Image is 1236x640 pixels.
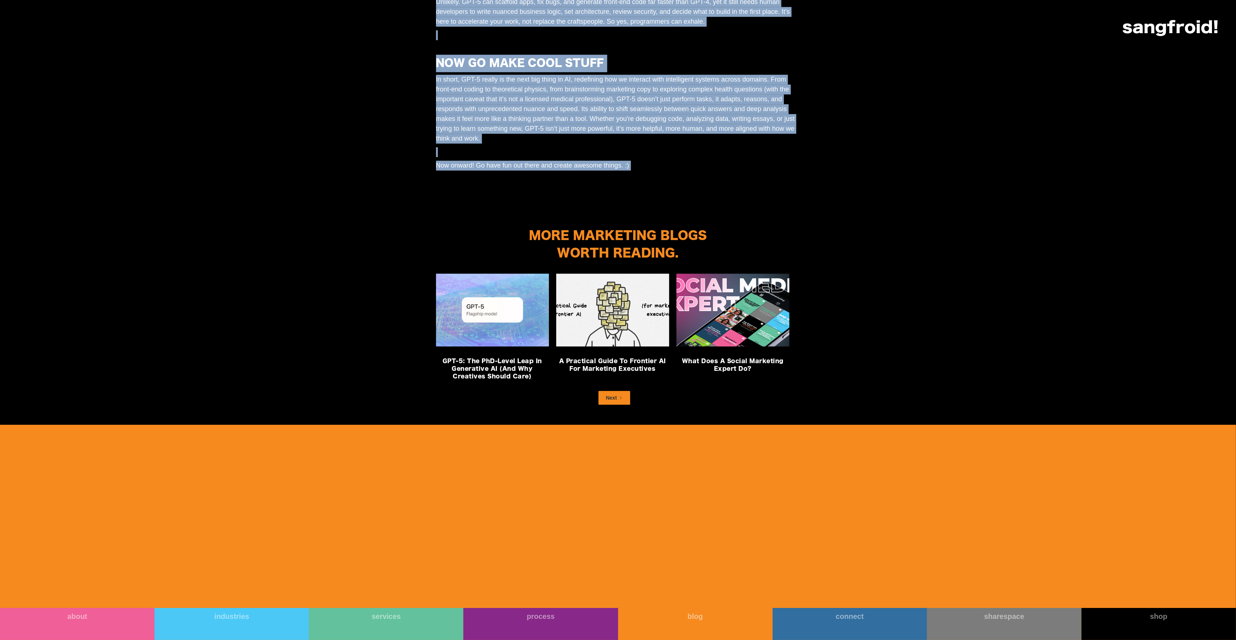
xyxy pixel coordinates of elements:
[556,354,669,373] h3: A Practical Guide to Frontier AI for Marketing Executives
[436,55,604,72] strong: Now Go Make Cool Stuff
[53,142,74,146] a: privacy policy
[599,391,630,405] a: Next Page
[518,228,718,263] h2: MORE MARKETING BLOGS WORTH READING.
[606,394,617,401] div: Next
[432,384,797,405] div: List
[436,174,800,184] p: ‍
[436,161,800,170] p: Now onward! Go have fun out there and create awesome things. :)
[436,274,549,384] a: GPT‑5: The PhD‑Level Leap in Generative AI (And Why Creatives Should Care)
[436,147,800,157] p: ‍
[436,75,800,144] p: In short, GPT-5 really is the next big thing in AI, redefining how we interact with intelligent s...
[676,274,789,376] a: What Does a Social Marketing Expert Do?
[676,354,789,373] h3: What Does a Social Marketing Expert Do?
[556,274,669,376] a: A Practical Guide to Frontier AI for Marketing Executives
[436,354,549,380] h3: GPT‑5: The PhD‑Level Leap in Generative AI (And Why Creatives Should Care)
[1123,20,1218,36] img: logo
